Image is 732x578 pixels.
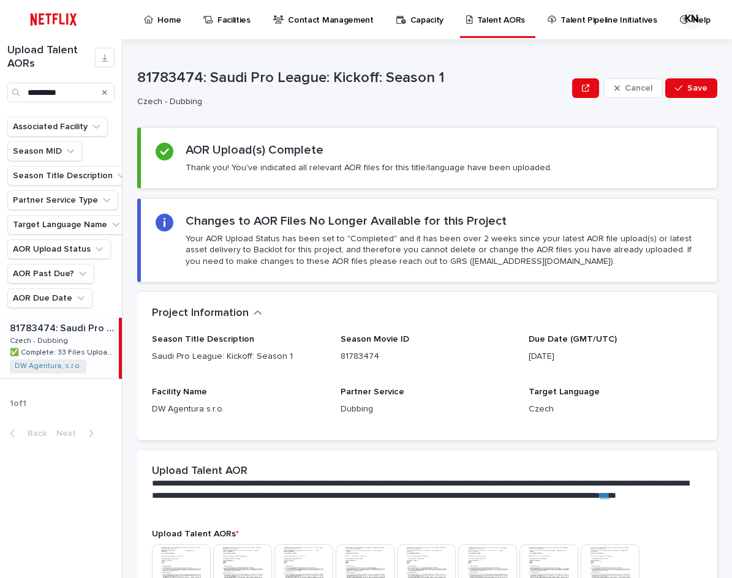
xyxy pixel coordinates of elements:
[687,84,707,92] span: Save
[7,190,118,210] button: Partner Service Type
[15,362,81,370] a: DW Agentura, s.r.o.
[51,428,104,439] button: Next
[604,78,663,98] button: Cancel
[341,403,515,416] p: Dubbing
[7,264,94,283] button: AOR Past Due?
[186,162,552,173] p: Thank you! You've indicated all relevant AOR files for this title/language have been uploaded.
[20,429,47,438] span: Back
[7,166,133,186] button: Season Title Description
[529,403,703,416] p: Czech
[152,465,247,478] h2: Upload Talent AOR
[152,350,326,363] p: Saudi Pro League: Kickoff: Season 1
[137,97,562,107] p: Czech - Dubbing
[152,388,207,396] span: Facility Name
[7,83,115,102] input: Search
[25,7,83,32] img: ifQbXi3ZQGMSEF7WDB7W
[186,214,507,228] h2: Changes to AOR Files No Longer Available for this Project
[152,307,262,320] button: Project Information
[7,44,95,70] h1: Upload Talent AORs
[10,320,116,334] p: 81783474: Saudi Pro League: Kickoff: Season 1
[152,307,249,320] h2: Project Information
[529,335,617,343] span: Due Date (GMT/UTC)
[56,429,83,438] span: Next
[186,233,702,267] p: Your AOR Upload Status has been set to "Completed" and it has been over 2 weeks since your latest...
[186,143,323,157] h2: AOR Upload(s) Complete
[7,117,108,137] button: Associated Facility
[341,335,409,343] span: Season Movie ID
[625,84,652,92] span: Cancel
[152,403,326,416] p: DW Agentura s.r.o.
[529,388,600,396] span: Target Language
[665,78,717,98] button: Save
[7,141,82,161] button: Season MID
[137,69,567,87] p: 81783474: Saudi Pro League: Kickoff: Season 1
[10,346,116,357] p: ✅ Complete: 33 Files Uploaded
[7,288,92,308] button: AOR Due Date
[10,334,70,345] p: Czech - Dubbing
[7,215,127,235] button: Target Language Name
[152,335,254,343] span: Season Title Description
[7,239,111,259] button: AOR Upload Status
[529,350,703,363] p: [DATE]
[341,350,515,363] p: 81783474
[341,388,404,396] span: Partner Service
[152,530,239,538] span: Upload Talent AORs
